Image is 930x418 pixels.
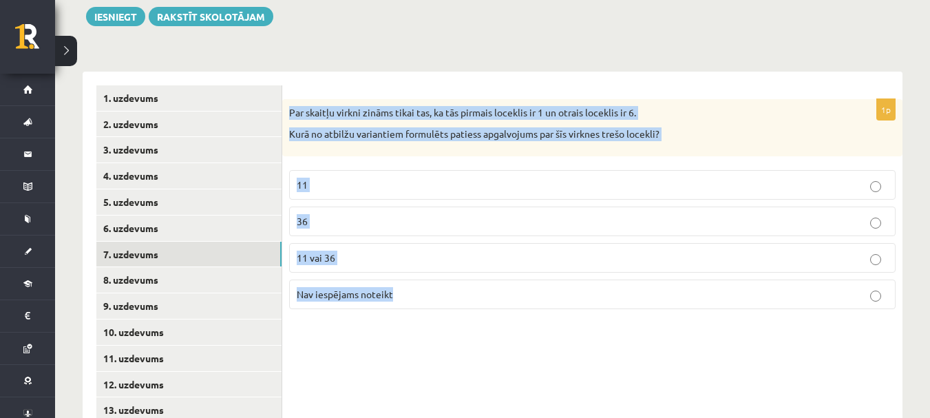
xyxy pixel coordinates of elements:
[289,127,827,141] p: Kurā no atbilžu variantiem formulēts patiess apgalvojums par šīs virknes trešo locekli?
[96,267,282,293] a: 8. uzdevums
[96,372,282,397] a: 12. uzdevums
[870,218,881,229] input: 36
[96,189,282,215] a: 5. uzdevums
[297,251,335,264] span: 11 vai 36
[870,291,881,302] input: Nav iespējams noteikt
[289,106,827,120] p: Par skaitļu virkni zināms tikai tas, ka tās pirmais loceklis ir 1 un otrais loceklis ir 6.
[96,242,282,267] a: 7. uzdevums
[96,112,282,137] a: 2. uzdevums
[297,288,393,300] span: Nav iespējams noteikt
[297,178,308,191] span: 11
[96,163,282,189] a: 4. uzdevums
[96,346,282,371] a: 11. uzdevums
[96,320,282,345] a: 10. uzdevums
[297,215,308,227] span: 36
[15,24,55,59] a: Rīgas 1. Tālmācības vidusskola
[96,137,282,163] a: 3. uzdevums
[86,7,145,26] button: Iesniegt
[149,7,273,26] a: Rakstīt skolotājam
[96,293,282,319] a: 9. uzdevums
[870,181,881,192] input: 11
[96,85,282,111] a: 1. uzdevums
[96,216,282,241] a: 6. uzdevums
[876,98,896,121] p: 1p
[870,254,881,265] input: 11 vai 36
